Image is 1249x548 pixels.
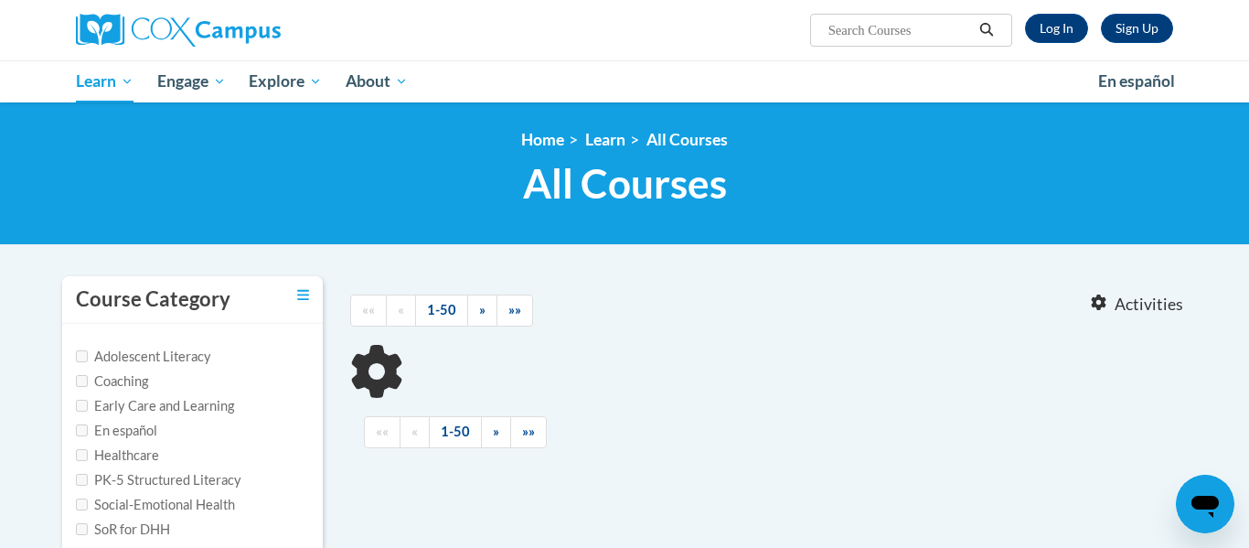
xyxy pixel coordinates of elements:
[76,424,88,436] input: Checkbox for Options
[297,285,309,306] a: Toggle collapse
[1115,295,1183,315] span: Activities
[76,371,148,392] label: Coaching
[64,60,145,102] a: Learn
[1176,475,1234,533] iframe: Button to launch messaging window
[493,424,499,439] span: »
[76,520,170,540] label: SoR for DHH
[1101,14,1173,43] a: Register
[481,416,511,448] a: Next
[76,446,159,466] label: Healthcare
[827,19,973,41] input: Search Courses
[1098,71,1175,91] span: En español
[76,375,88,387] input: Checkbox for Options
[76,70,133,92] span: Learn
[76,285,230,314] h3: Course Category
[48,60,1201,102] div: Main menu
[585,130,625,149] a: Learn
[76,14,423,47] a: Cox Campus
[415,295,468,327] a: 1-50
[334,60,420,102] a: About
[76,499,88,510] input: Checkbox for Options
[249,70,322,92] span: Explore
[76,350,88,362] input: Checkbox for Options
[76,396,234,416] label: Early Care and Learning
[467,295,497,327] a: Next
[376,424,389,439] span: ««
[386,295,416,327] a: Previous
[362,302,375,317] span: ««
[508,302,521,317] span: »»
[400,416,430,448] a: Previous
[157,70,226,92] span: Engage
[523,159,727,208] span: All Courses
[76,421,157,441] label: En español
[510,416,547,448] a: End
[76,14,281,47] img: Cox Campus
[364,416,400,448] a: Begining
[76,474,88,486] input: Checkbox for Options
[398,302,404,317] span: «
[76,495,235,515] label: Social-Emotional Health
[76,347,211,367] label: Adolescent Literacy
[496,295,533,327] a: End
[479,302,486,317] span: »
[521,130,564,149] a: Home
[429,416,482,448] a: 1-50
[76,470,241,490] label: PK-5 Structured Literacy
[411,424,418,439] span: «
[76,523,88,535] input: Checkbox for Options
[76,449,88,461] input: Checkbox for Options
[973,19,1000,41] button: Search
[76,400,88,412] input: Checkbox for Options
[522,424,535,439] span: »»
[346,70,408,92] span: About
[646,130,728,149] a: All Courses
[1025,14,1088,43] a: Log In
[145,60,238,102] a: Engage
[1086,62,1187,101] a: En español
[237,60,334,102] a: Explore
[350,295,387,327] a: Begining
